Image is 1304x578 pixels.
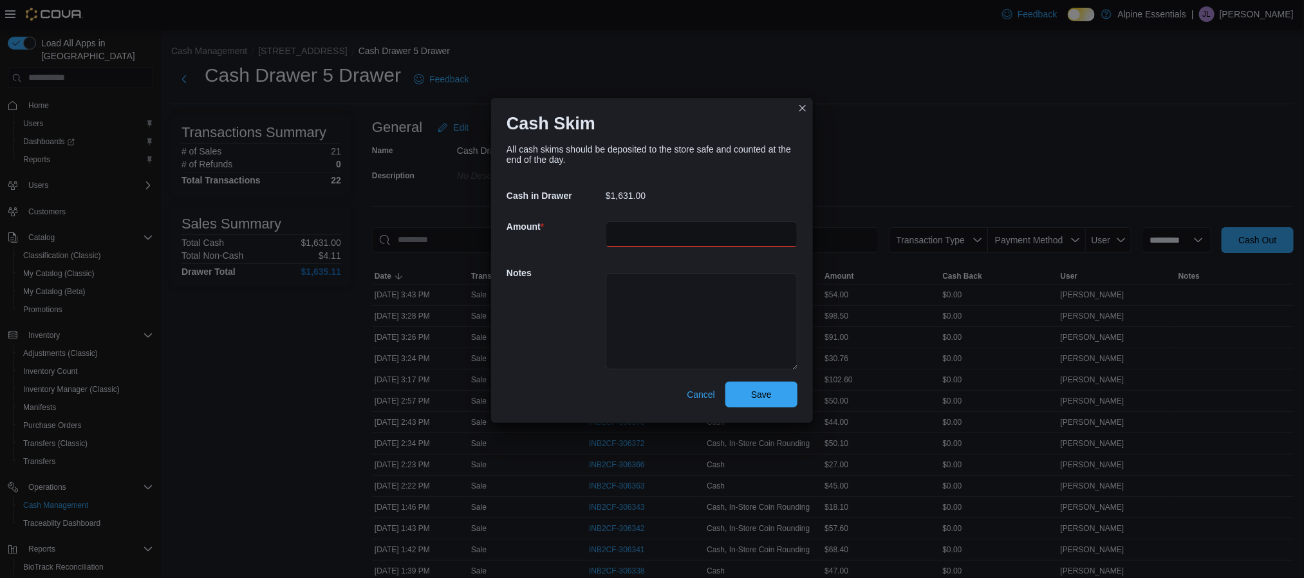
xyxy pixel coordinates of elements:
div: All cash skims should be deposited to the store safe and counted at the end of the day. [507,144,797,165]
h5: Cash in Drawer [507,183,603,209]
button: Cancel [682,382,720,407]
h5: Notes [507,260,603,286]
h5: Amount [507,214,603,239]
span: Cancel [687,388,715,401]
h1: Cash Skim [507,113,595,134]
button: Save [725,382,797,407]
p: $1,631.00 [606,191,646,201]
button: Closes this modal window [795,100,810,116]
span: Save [751,388,772,401]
